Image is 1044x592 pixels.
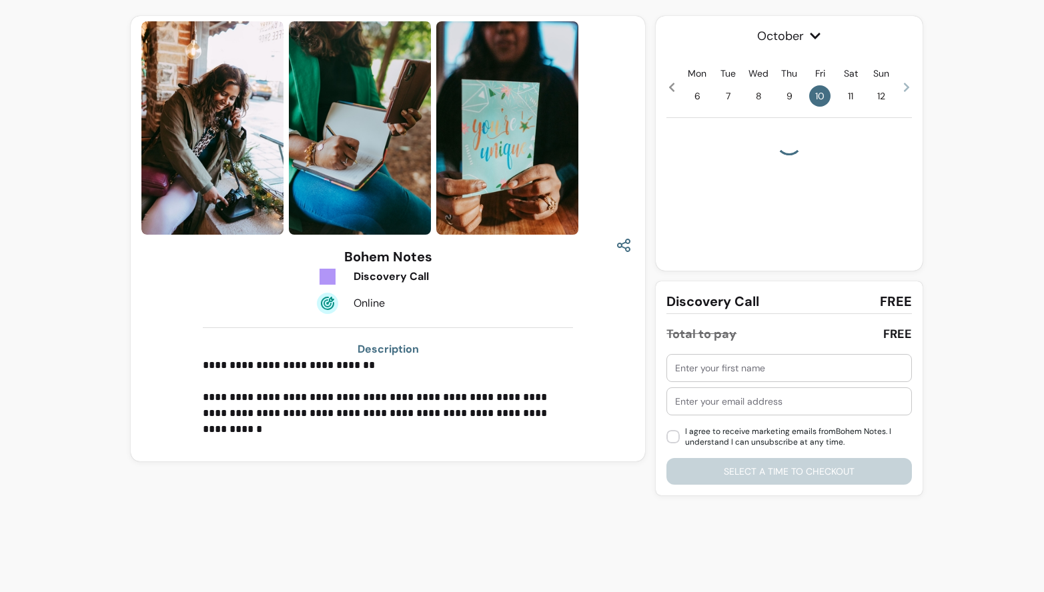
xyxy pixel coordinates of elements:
div: Discovery Call [354,269,470,285]
span: October [666,27,912,45]
span: 6 [686,85,708,107]
h3: Description [203,341,573,357]
input: Enter your email address [675,395,903,408]
p: Wed [748,67,768,80]
img: https://d3pz9znudhj10h.cloudfront.net/d10b302a-3e7d-421b-818d-4f9bef657b96 [141,21,284,235]
span: FREE [880,292,912,311]
img: https://d3pz9znudhj10h.cloudfront.net/b50c9bb6-09a9-4b9c-884b-45e0f61a3cf9 [289,21,431,235]
span: 9 [778,85,800,107]
p: Tue [720,67,736,80]
p: Fri [815,67,825,80]
div: Loading [776,129,803,155]
img: Tickets Icon [317,266,338,287]
span: 7 [717,85,738,107]
input: Enter your first name [675,361,903,375]
p: Thu [781,67,797,80]
span: 12 [871,85,892,107]
p: Sun [873,67,889,80]
h3: Bohem Notes [344,247,432,266]
span: 8 [748,85,769,107]
p: Sat [844,67,858,80]
span: Discovery Call [666,292,759,311]
div: Total to pay [666,325,736,343]
span: 11 [840,85,861,107]
div: FREE [883,325,912,343]
img: https://d3pz9znudhj10h.cloudfront.net/b4ffa321-a85e-4f2a-92c5-e0ad92009282 [436,21,578,235]
div: Online [354,295,470,311]
p: Mon [688,67,706,80]
span: 10 [809,85,831,107]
